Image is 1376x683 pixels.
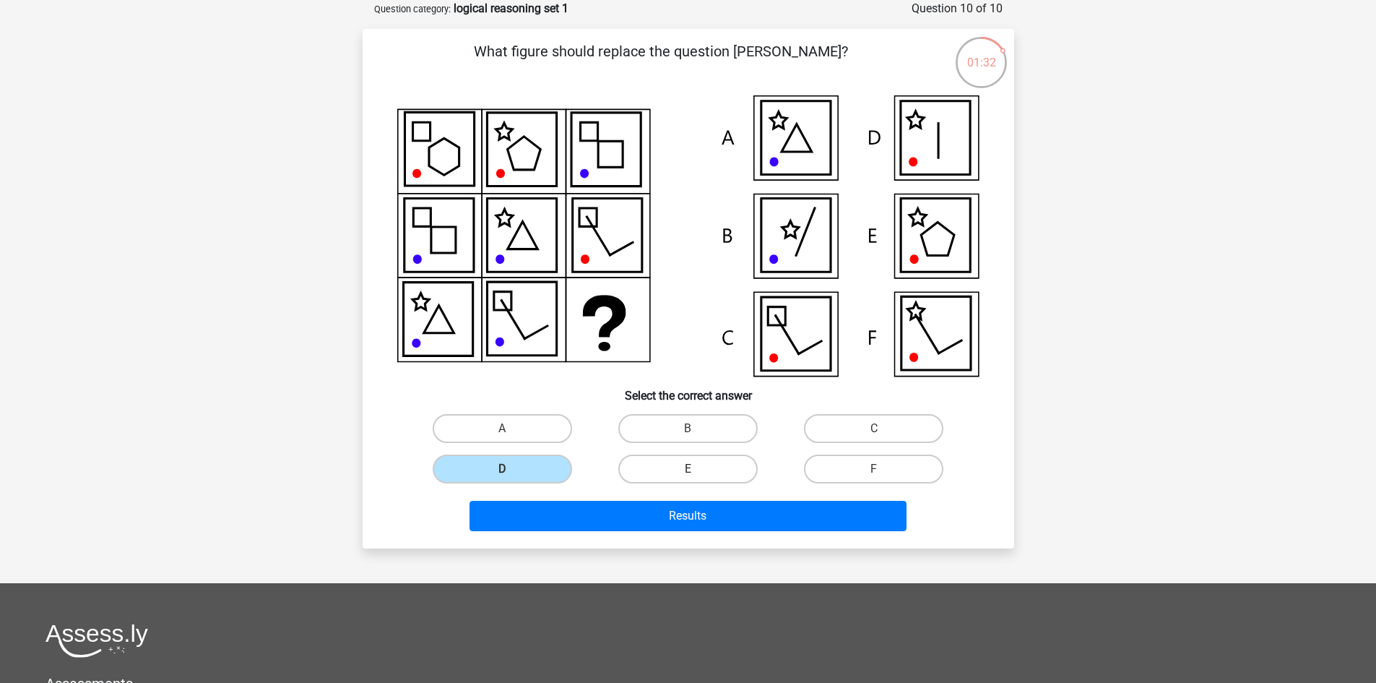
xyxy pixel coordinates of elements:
[470,501,906,531] button: Results
[386,40,937,84] p: What figure should replace the question [PERSON_NAME]?
[386,377,991,403] h6: Select the correct answer
[454,1,568,15] strong: logical reasoning set 1
[804,414,943,443] label: C
[804,455,943,484] label: F
[954,35,1008,72] div: 01:32
[46,624,148,658] img: Assessly logo
[433,455,572,484] label: D
[374,4,451,14] small: Question category:
[618,455,758,484] label: E
[618,414,758,443] label: B
[433,414,572,443] label: A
